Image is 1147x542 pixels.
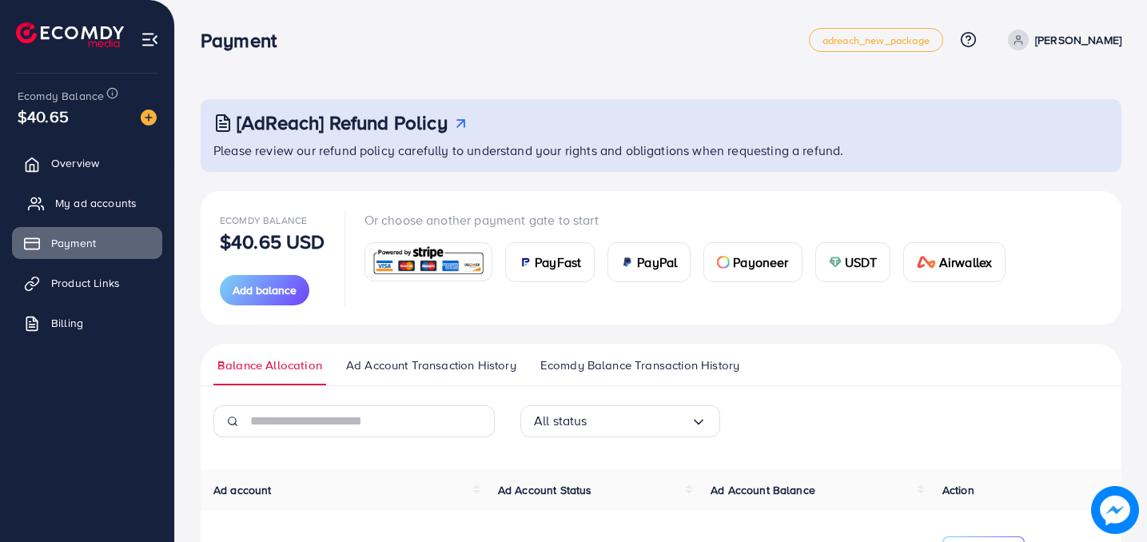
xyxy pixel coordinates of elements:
a: cardPayFast [505,242,595,282]
p: Or choose another payment gate to start [364,210,1019,229]
a: [PERSON_NAME] [1002,30,1121,50]
a: Product Links [12,267,162,299]
img: image [1091,486,1139,534]
a: Billing [12,307,162,339]
img: logo [16,22,124,47]
img: card [621,256,634,269]
a: Payment [12,227,162,259]
a: cardAirwallex [903,242,1006,282]
span: Ad Account Balance [711,482,815,498]
span: Payment [51,235,96,251]
h3: [AdReach] Refund Policy [237,111,448,134]
img: image [141,110,157,126]
button: Add balance [220,275,309,305]
span: My ad accounts [55,195,137,211]
span: Ad Account Status [498,482,592,498]
span: PayFast [535,253,581,272]
a: cardUSDT [815,242,891,282]
img: card [717,256,730,269]
img: card [370,245,488,279]
img: card [829,256,842,269]
span: Payoneer [733,253,788,272]
a: adreach_new_package [809,28,943,52]
a: cardPayPal [607,242,691,282]
span: PayPal [637,253,677,272]
img: card [519,256,532,269]
span: All status [534,408,587,433]
div: Search for option [520,405,720,437]
span: Overview [51,155,99,171]
span: Product Links [51,275,120,291]
a: card [364,242,493,281]
img: menu [141,30,159,49]
p: $40.65 USD [220,232,325,251]
span: Add balance [233,282,297,298]
span: adreach_new_package [822,35,930,46]
span: Airwallex [939,253,992,272]
a: cardPayoneer [703,242,802,282]
p: Please review our refund policy carefully to understand your rights and obligations when requesti... [213,141,1112,160]
span: Ecomdy Balance [220,213,307,227]
p: [PERSON_NAME] [1035,30,1121,50]
span: USDT [845,253,878,272]
img: card [917,256,936,269]
span: Ecomdy Balance [18,88,104,104]
a: Overview [12,147,162,179]
span: $40.65 [18,105,69,128]
span: Billing [51,315,83,331]
a: My ad accounts [12,187,162,219]
span: Ad Account Transaction History [346,357,516,374]
span: Ad account [213,482,272,498]
h3: Payment [201,29,289,52]
span: Action [942,482,974,498]
span: Balance Allocation [217,357,322,374]
input: Search for option [587,408,691,433]
span: Ecomdy Balance Transaction History [540,357,739,374]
